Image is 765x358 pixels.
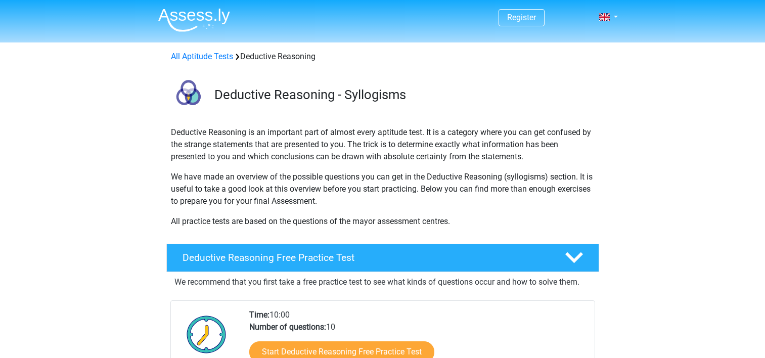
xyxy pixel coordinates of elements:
h4: Deductive Reasoning Free Practice Test [183,252,549,263]
p: We have made an overview of the possible questions you can get in the Deductive Reasoning (syllog... [171,171,595,207]
b: Time: [249,310,269,320]
h3: Deductive Reasoning - Syllogisms [214,87,591,103]
p: Deductive Reasoning is an important part of almost every aptitude test. It is a category where yo... [171,126,595,163]
div: Deductive Reasoning [167,51,599,63]
b: Number of questions: [249,322,326,332]
a: Register [507,13,536,22]
p: All practice tests are based on the questions of the mayor assessment centres. [171,215,595,228]
a: All Aptitude Tests [171,52,233,61]
img: Assessly [158,8,230,32]
p: We recommend that you first take a free practice test to see what kinds of questions occur and ho... [174,276,591,288]
img: deductive reasoning [167,75,210,118]
a: Deductive Reasoning Free Practice Test [162,244,603,272]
